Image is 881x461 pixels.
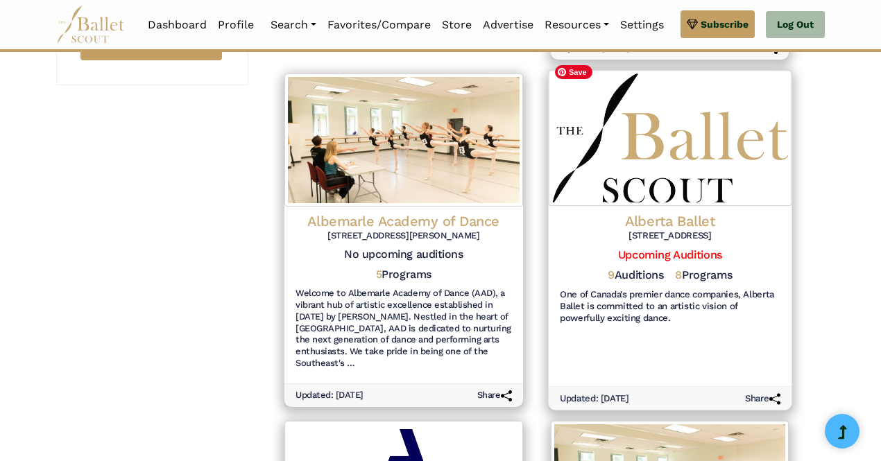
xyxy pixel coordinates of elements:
[436,10,477,40] a: Store
[608,268,615,281] span: 9
[675,268,732,283] h5: Programs
[555,65,592,79] span: Save
[212,10,259,40] a: Profile
[745,392,780,404] h6: Share
[701,17,749,32] span: Subscribe
[608,268,664,283] h5: Auditions
[477,10,539,40] a: Advertise
[617,247,721,261] a: Upcoming Auditions
[376,268,431,282] h5: Programs
[296,288,512,369] h6: Welcome to Albemarle Academy of Dance (AAD), a vibrant hub of artistic excellence established in ...
[296,247,512,262] h5: No upcoming auditions
[559,230,780,242] h6: [STREET_ADDRESS]
[548,70,791,206] img: Logo
[687,17,698,32] img: gem.svg
[766,11,825,39] a: Log Out
[296,390,363,401] h6: Updated: [DATE]
[539,10,615,40] a: Resources
[559,288,780,324] h6: One of Canada's premier dance companies, Alberta Ballet is committed to an artistic vision of pow...
[477,390,512,401] h6: Share
[559,212,780,231] h4: Alberta Ballet
[615,10,669,40] a: Settings
[296,230,512,242] h6: [STREET_ADDRESS][PERSON_NAME]
[559,392,628,404] h6: Updated: [DATE]
[284,73,523,207] img: Logo
[265,10,322,40] a: Search
[675,268,682,281] span: 8
[296,212,512,230] h4: Albemarle Academy of Dance
[376,268,382,281] span: 5
[681,10,755,38] a: Subscribe
[322,10,436,40] a: Favorites/Compare
[142,10,212,40] a: Dashboard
